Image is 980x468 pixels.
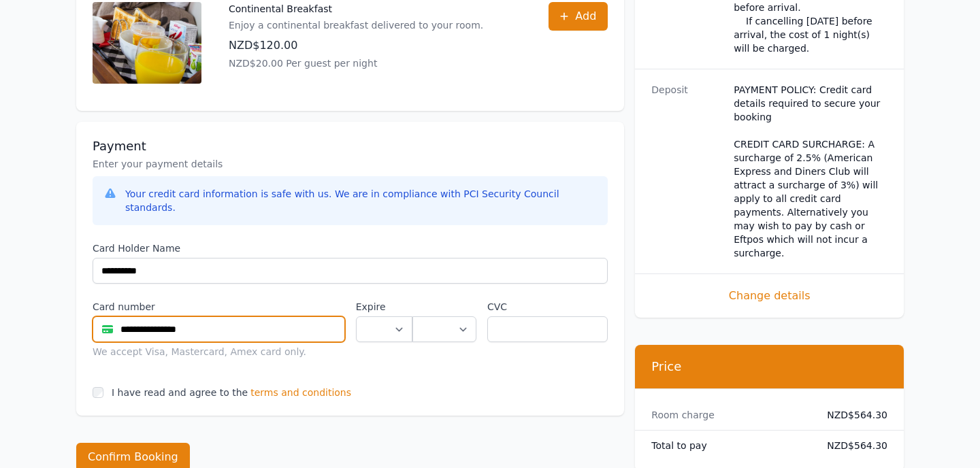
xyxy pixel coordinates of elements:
[93,300,345,314] label: Card number
[229,2,483,16] p: Continental Breakfast
[229,56,483,70] p: NZD$20.00 Per guest per night
[487,300,608,314] label: CVC
[651,439,805,452] dt: Total to pay
[549,2,608,31] button: Add
[412,300,476,314] label: .
[125,187,597,214] div: Your credit card information is safe with us. We are in compliance with PCI Security Council stan...
[93,157,608,171] p: Enter your payment details
[229,18,483,32] p: Enjoy a continental breakfast delivered to your room.
[816,408,887,422] dd: NZD$564.30
[651,358,887,375] h3: Price
[229,37,483,54] p: NZD$120.00
[112,387,248,398] label: I have read and agree to the
[575,8,596,24] span: Add
[250,386,351,399] span: terms and conditions
[651,83,723,260] dt: Deposit
[356,300,412,314] label: Expire
[93,241,608,255] label: Card Holder Name
[93,2,201,84] img: Continental Breakfast
[816,439,887,452] dd: NZD$564.30
[651,408,805,422] dt: Room charge
[93,138,608,154] h3: Payment
[93,345,345,358] div: We accept Visa, Mastercard, Amex card only.
[734,83,887,260] dd: PAYMENT POLICY: Credit card details required to secure your booking CREDIT CARD SURCHARGE: A surc...
[651,288,887,304] span: Change details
